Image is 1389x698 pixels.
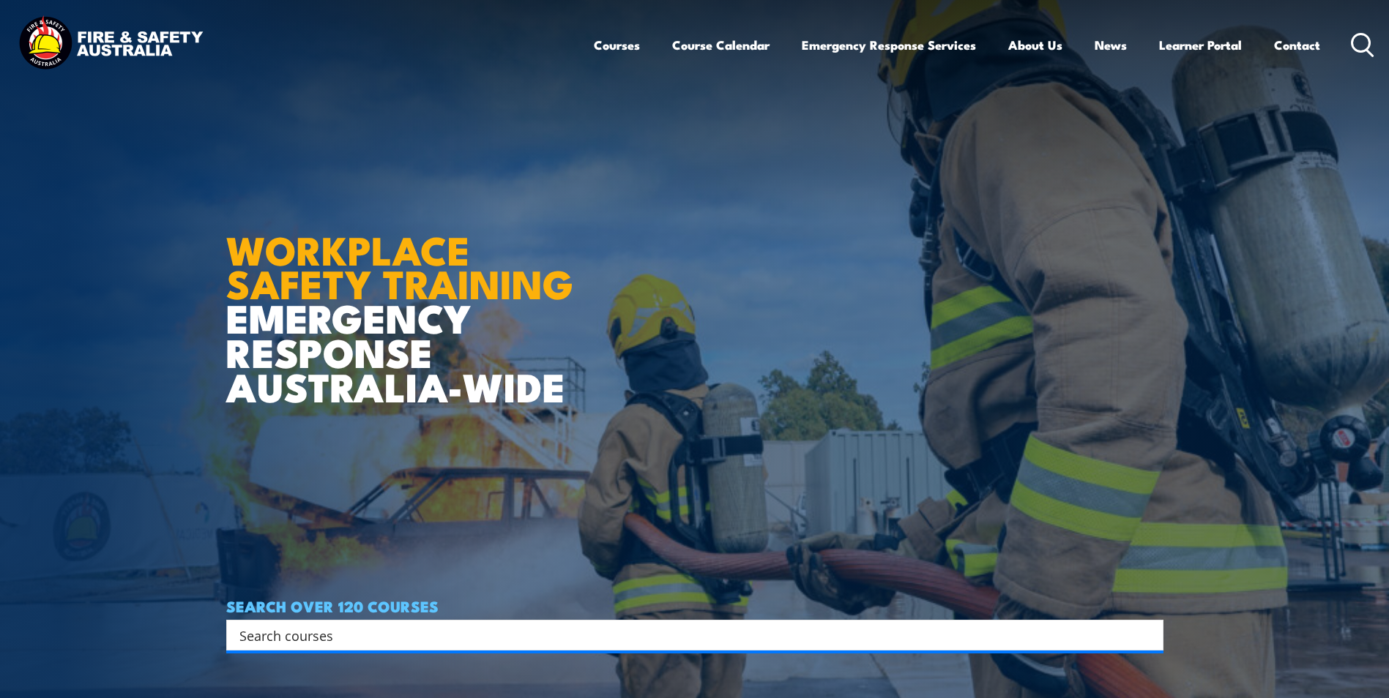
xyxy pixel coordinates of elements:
a: News [1095,26,1127,64]
a: Learner Portal [1159,26,1242,64]
a: Course Calendar [672,26,770,64]
input: Search input [239,624,1131,646]
h4: SEARCH OVER 120 COURSES [226,598,1163,614]
a: Contact [1274,26,1320,64]
a: Emergency Response Services [802,26,976,64]
form: Search form [242,625,1134,645]
button: Search magnifier button [1138,625,1158,645]
a: Courses [594,26,640,64]
strong: WORKPLACE SAFETY TRAINING [226,218,573,313]
h1: EMERGENCY RESPONSE AUSTRALIA-WIDE [226,195,584,403]
a: About Us [1008,26,1062,64]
